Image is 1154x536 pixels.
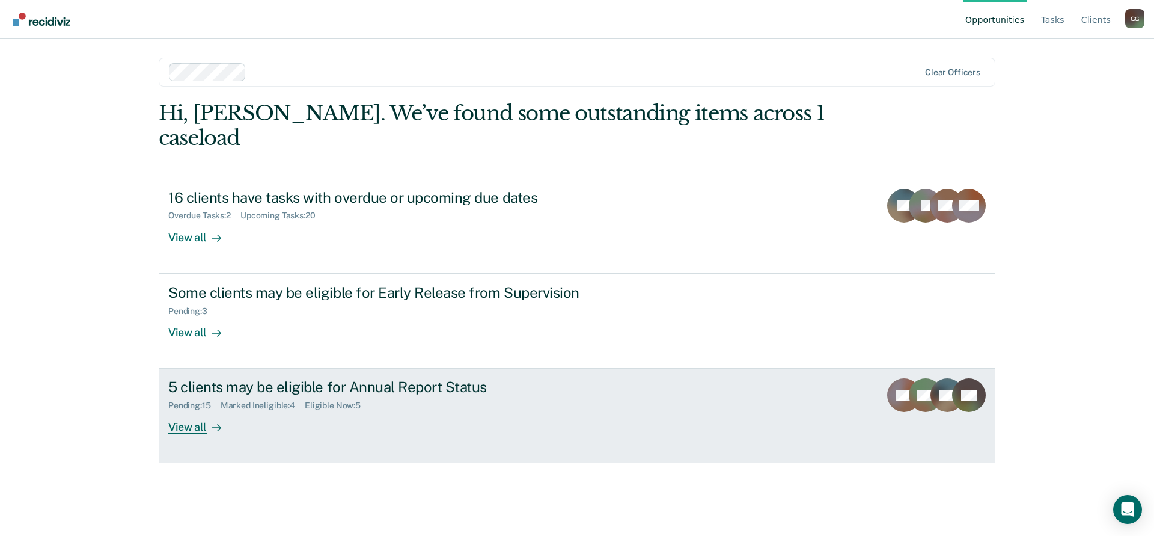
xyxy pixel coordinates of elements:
div: 16 clients have tasks with overdue or upcoming due dates [168,189,590,206]
div: Some clients may be eligible for Early Release from Supervision [168,284,590,301]
div: 5 clients may be eligible for Annual Report Status [168,378,590,396]
a: 5 clients may be eligible for Annual Report StatusPending:15Marked Ineligible:4Eligible Now:5View... [159,369,995,463]
div: Overdue Tasks : 2 [168,211,240,221]
div: Pending : 15 [168,401,221,411]
button: Profile dropdown button [1125,9,1144,28]
div: View all [168,411,236,434]
div: G G [1125,9,1144,28]
div: Eligible Now : 5 [305,401,370,411]
div: Marked Ineligible : 4 [221,401,305,411]
div: Open Intercom Messenger [1113,495,1142,524]
div: Pending : 3 [168,306,217,316]
img: Recidiviz [13,13,70,26]
a: Some clients may be eligible for Early Release from SupervisionPending:3View all [159,274,995,369]
a: 16 clients have tasks with overdue or upcoming due datesOverdue Tasks:2Upcoming Tasks:20View all [159,179,995,274]
div: Clear officers [925,67,980,78]
div: View all [168,221,236,244]
div: Upcoming Tasks : 20 [240,211,325,221]
div: Hi, [PERSON_NAME]. We’ve found some outstanding items across 1 caseload [159,101,828,150]
div: View all [168,316,236,339]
